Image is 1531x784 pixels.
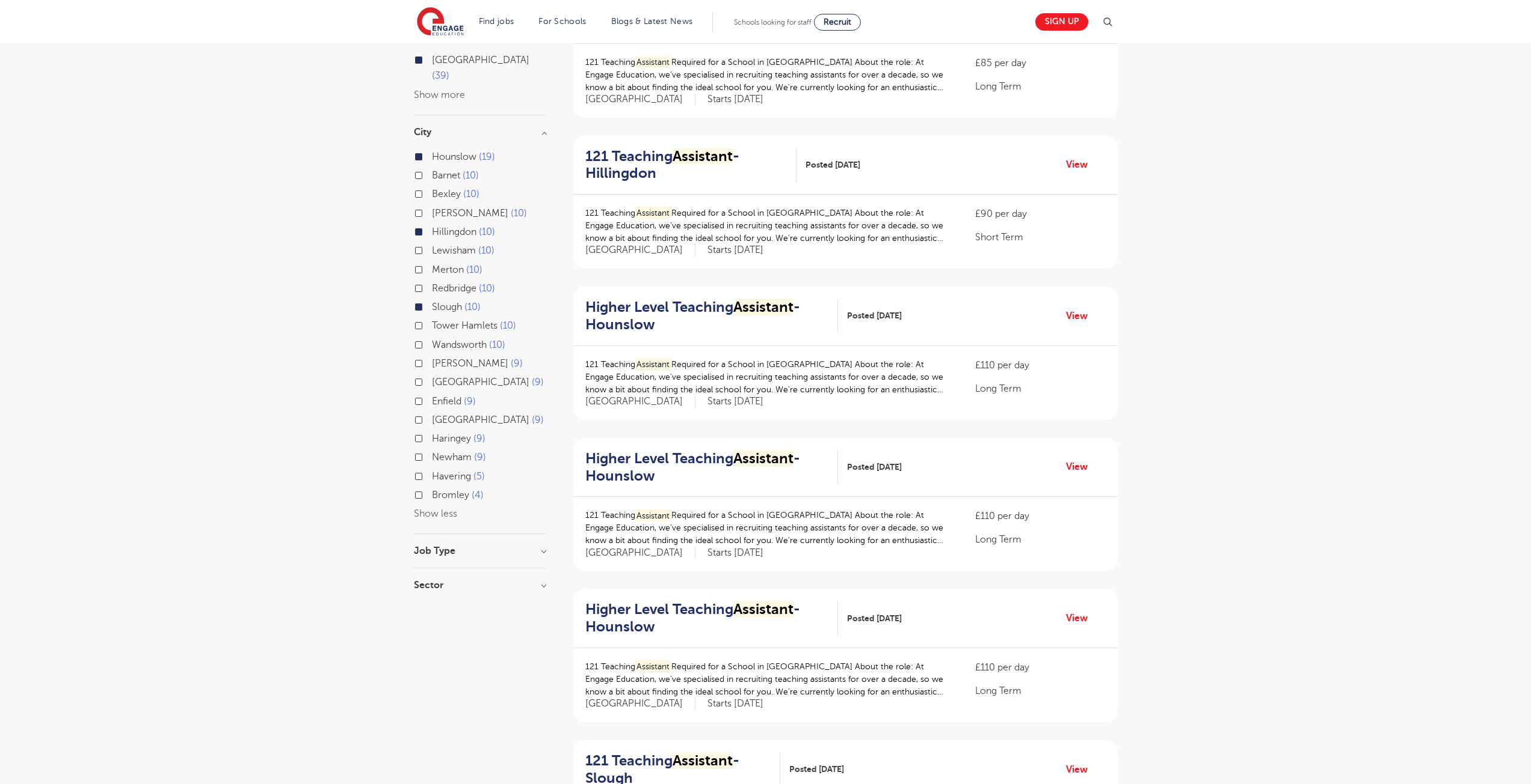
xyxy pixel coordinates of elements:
h2: Higher Level Teaching - Hounslow [585,299,829,333]
input: [GEOGRAPHIC_DATA] 39 [432,55,440,62]
input: [PERSON_NAME] 10 [432,208,440,216]
p: £90 per day [975,207,1105,221]
span: 10 [511,208,527,219]
input: Redbridge 10 [432,283,440,291]
h3: Sector [414,580,546,590]
span: 10 [500,320,516,331]
span: 39 [432,70,449,81]
span: Recruit [824,17,851,26]
p: Starts [DATE] [707,547,763,559]
p: Long Term [975,532,1105,547]
input: Hillingdon 10 [432,226,440,234]
span: 10 [464,302,481,312]
span: [GEOGRAPHIC_DATA] [585,395,695,408]
mark: Assistant [673,148,733,165]
input: Wandsworth 10 [432,339,440,347]
input: Newham 9 [432,452,440,460]
span: [GEOGRAPHIC_DATA] [585,547,695,559]
span: Posted [DATE] [847,461,902,473]
span: Hillingdon [432,226,476,237]
mark: Assistant [733,601,793,618]
span: 10 [478,245,494,256]
span: 19 [479,151,495,162]
span: Posted [DATE] [847,309,902,322]
mark: Assistant [733,450,793,467]
a: View [1066,762,1097,777]
span: 10 [479,283,495,294]
span: 4 [472,490,484,500]
p: Starts [DATE] [707,93,763,106]
span: Posted [DATE] [847,612,902,625]
input: Barnet 10 [432,170,440,178]
mark: Assistant [635,660,672,673]
span: Lewisham [432,245,476,256]
p: Long Term [975,79,1105,94]
span: 10 [466,264,482,275]
img: Engage Education [417,7,464,37]
span: [GEOGRAPHIC_DATA] [585,697,695,710]
span: Bromley [432,490,469,500]
span: 10 [463,170,479,181]
span: Wandsworth [432,339,487,350]
p: £110 per day [975,358,1105,372]
a: Recruit [814,14,861,31]
p: 121 Teaching Required for a School in [GEOGRAPHIC_DATA] About the role: At Engage Education, we’v... [585,509,952,547]
input: Bexley 10 [432,189,440,196]
input: Enfield 9 [432,396,440,404]
span: 9 [473,433,485,444]
span: 10 [479,226,495,237]
span: Redbridge [432,283,476,294]
p: Starts [DATE] [707,244,763,257]
mark: Assistant [635,207,672,219]
p: £110 per day [975,660,1105,675]
span: 9 [532,377,544,387]
span: 9 [532,415,544,425]
span: Schools looking for staff [734,18,812,26]
span: [PERSON_NAME] [432,208,508,219]
span: 9 [464,396,476,407]
mark: Assistant [635,56,672,68]
mark: Assistant [673,752,733,769]
input: Lewisham 10 [432,245,440,253]
span: Posted [DATE] [789,763,844,776]
p: Starts [DATE] [707,395,763,408]
p: Short Term [975,230,1105,245]
input: [GEOGRAPHIC_DATA] 9 [432,377,440,384]
span: Posted [DATE] [806,159,860,171]
input: Tower Hamlets 10 [432,320,440,328]
span: 9 [511,358,523,369]
a: Find jobs [479,17,514,26]
input: Merton 10 [432,264,440,272]
p: 121 Teaching Required for a School in [GEOGRAPHIC_DATA] About the role: At Engage Education, we’v... [585,358,952,396]
span: Enfield [432,396,461,407]
span: Tower Hamlets [432,320,497,331]
p: 121 Teaching Required for a School in [GEOGRAPHIC_DATA] About the role: At Engage Education, we’v... [585,207,952,245]
p: £85 per day [975,56,1105,70]
span: Bexley [432,189,461,199]
mark: Assistant [635,509,672,522]
span: Havering [432,471,471,482]
button: Show more [414,90,465,100]
h2: 121 Teaching - Hillingdon [585,148,787,183]
p: 121 Teaching Required for a School in [GEOGRAPHIC_DATA] About the role: At Engage Education, we’v... [585,660,952,698]
p: £110 per day [975,509,1105,523]
input: [GEOGRAPHIC_DATA] 9 [432,415,440,422]
button: Show less [414,508,457,519]
a: View [1066,459,1097,475]
a: View [1066,610,1097,626]
span: [PERSON_NAME] [432,358,508,369]
a: Higher Level TeachingAssistant- Hounslow [585,299,839,333]
p: Long Term [975,684,1105,698]
span: Haringey [432,433,471,444]
span: Slough [432,302,462,312]
h3: City [414,127,546,137]
span: [GEOGRAPHIC_DATA] [585,93,695,106]
span: 9 [474,452,486,463]
span: [GEOGRAPHIC_DATA] [432,415,529,425]
p: 121 Teaching Required for a School in [GEOGRAPHIC_DATA] About the role: At Engage Education, we’v... [585,56,952,94]
span: [GEOGRAPHIC_DATA] [432,55,529,65]
span: [GEOGRAPHIC_DATA] [432,377,529,387]
span: 10 [489,339,505,350]
p: Starts [DATE] [707,697,763,710]
span: 10 [463,189,479,199]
